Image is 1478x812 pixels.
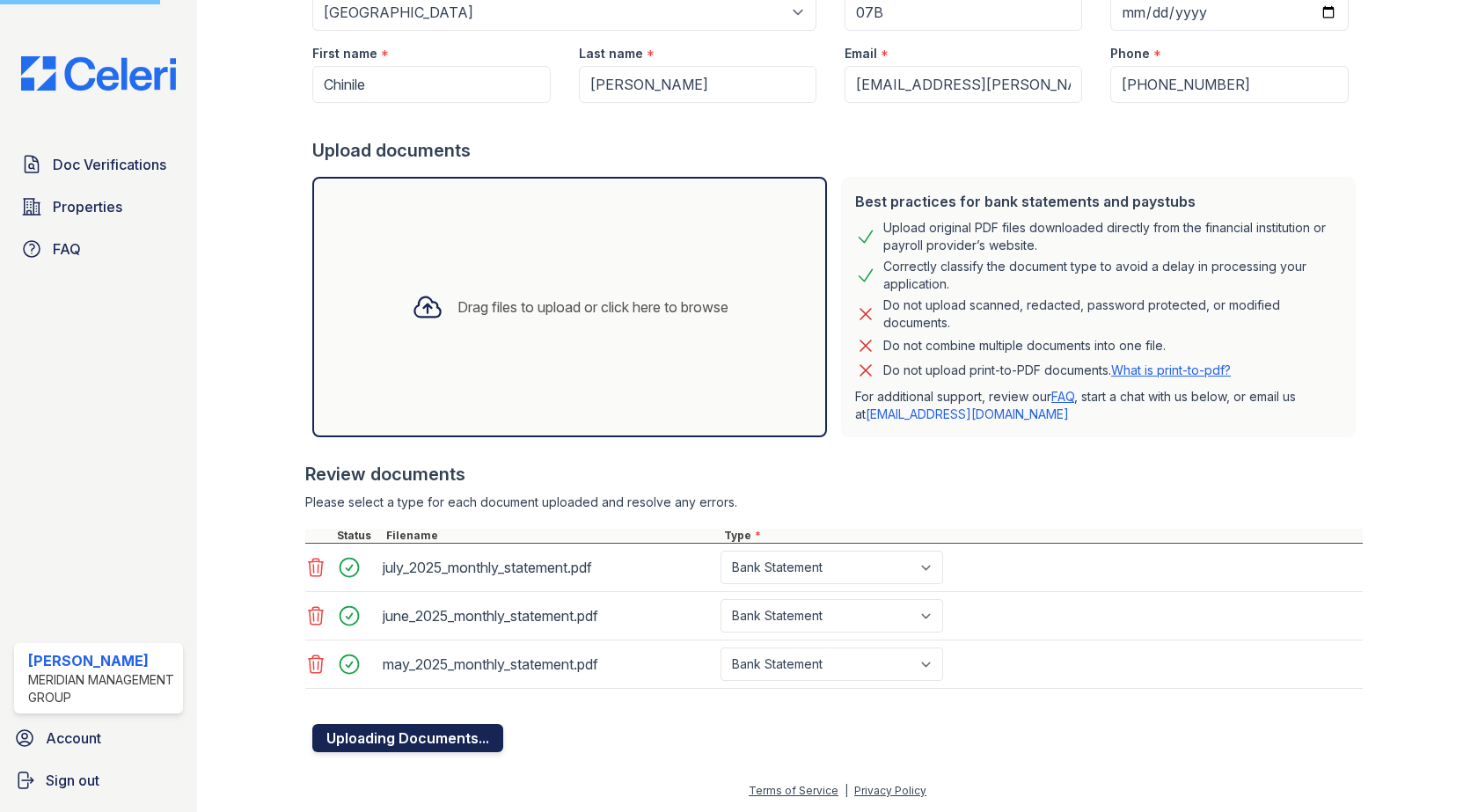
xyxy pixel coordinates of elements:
[855,191,1342,212] div: Best practices for bank statements and paystubs
[14,231,183,267] a: FAQ
[383,650,713,678] div: may_2025_monthly_statement.pdf
[845,784,848,797] div: |
[845,45,877,62] label: Email
[28,650,176,671] div: [PERSON_NAME]
[333,529,383,543] div: Status
[312,45,377,62] label: First name
[53,238,81,260] span: FAQ
[305,494,1362,511] div: Please select a type for each document uploaded and resolve any errors.
[883,296,1342,332] div: Do not upload scanned, redacted, password protected, or modified documents.
[14,147,183,182] a: Doc Verifications
[1051,389,1074,404] a: FAQ
[46,728,101,749] span: Account
[883,258,1342,293] div: Correctly classify the document type to avoid a delay in processing your application.
[383,529,721,543] div: Filename
[7,56,190,91] img: CE_Logo_Blue-a8612792a0a2168367f1c8372b55b34899dd931a85d93a1a3d3e32e68fde9ad4.png
[883,335,1166,356] div: Do not combine multiple documents into one file.
[312,138,1362,163] div: Upload documents
[7,763,190,798] a: Sign out
[855,388,1342,423] p: For additional support, review our , start a chat with us below, or email us at
[854,784,926,797] a: Privacy Policy
[749,784,838,797] a: Terms of Service
[383,602,713,630] div: june_2025_monthly_statement.pdf
[312,724,503,752] button: Uploading Documents...
[14,189,183,224] a: Properties
[883,362,1231,379] p: Do not upload print-to-PDF documents.
[1110,45,1150,62] label: Phone
[579,45,643,62] label: Last name
[721,529,1362,543] div: Type
[383,553,713,582] div: july_2025_monthly_statement.pdf
[28,671,176,706] div: Meridian Management Group
[457,296,728,318] div: Drag files to upload or click here to browse
[46,770,99,791] span: Sign out
[305,462,1362,486] div: Review documents
[7,721,190,756] a: Account
[53,196,122,217] span: Properties
[53,154,166,175] span: Doc Verifications
[883,219,1342,254] div: Upload original PDF files downloaded directly from the financial institution or payroll provider’...
[866,406,1069,421] a: [EMAIL_ADDRESS][DOMAIN_NAME]
[1111,362,1231,377] a: What is print-to-pdf?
